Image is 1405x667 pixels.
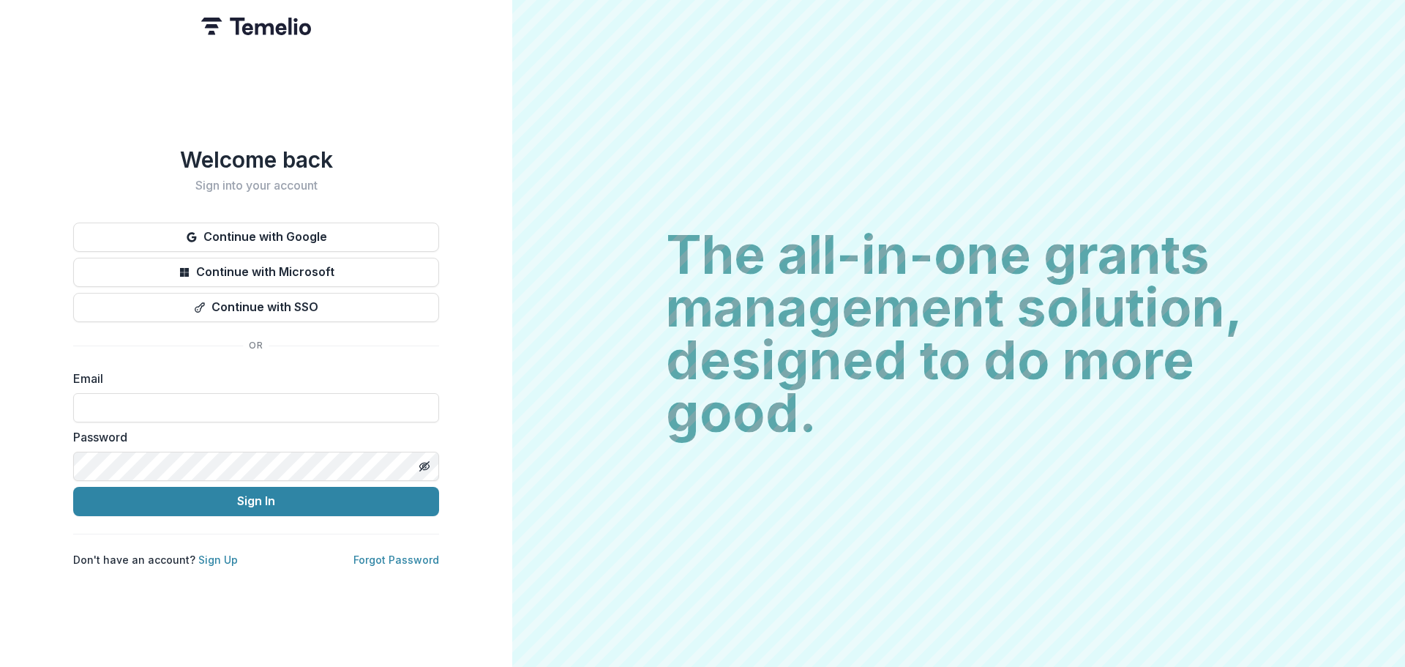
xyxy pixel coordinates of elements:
a: Forgot Password [353,554,439,566]
button: Continue with SSO [73,293,439,322]
h1: Welcome back [73,146,439,173]
h2: Sign into your account [73,179,439,193]
label: Password [73,428,430,446]
button: Continue with Google [73,223,439,252]
p: Don't have an account? [73,552,238,567]
button: Toggle password visibility [413,455,436,478]
button: Sign In [73,487,439,516]
a: Sign Up [198,554,238,566]
label: Email [73,370,430,387]
img: Temelio [201,18,311,35]
button: Continue with Microsoft [73,258,439,287]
